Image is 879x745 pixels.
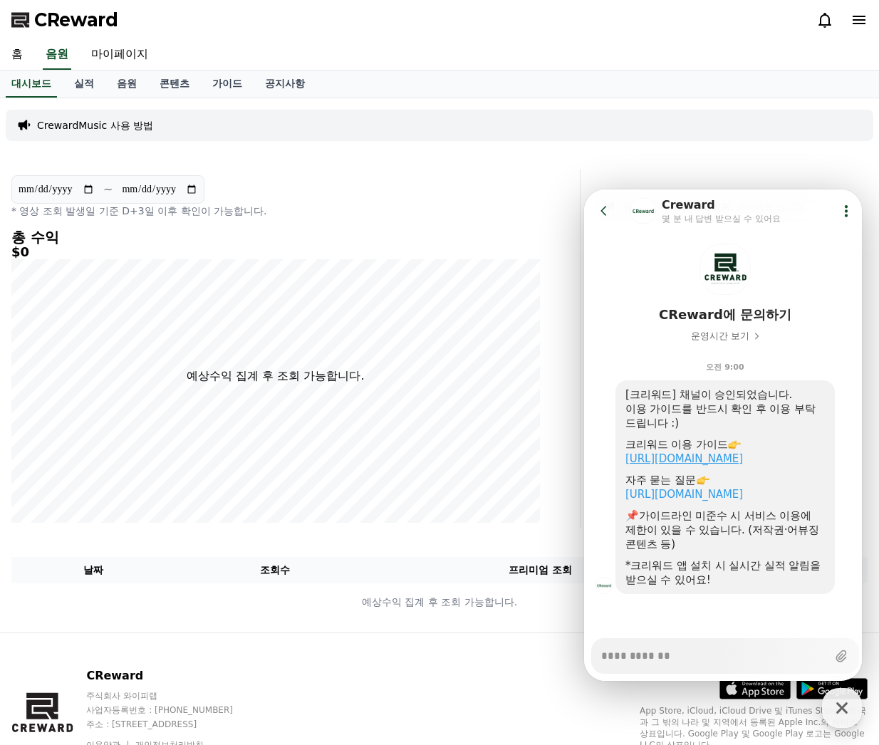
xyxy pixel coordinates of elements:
[80,40,160,70] a: 마이페이지
[86,690,260,702] p: 주식회사 와이피랩
[148,71,201,98] a: 콘텐츠
[34,9,118,31] span: CReward
[43,40,71,70] a: 음원
[12,595,867,610] p: 예상수익 집계 후 조회 가능합니다.
[6,71,57,98] a: 대시보드
[11,557,175,583] th: 날짜
[376,557,704,583] th: 프리미엄 조회
[254,71,316,98] a: 공지사항
[63,71,105,98] a: 실적
[584,189,862,681] iframe: Channel chat
[103,181,113,198] p: ~
[11,9,118,31] a: CReward
[105,71,148,98] a: 음원
[11,245,540,259] h5: $0
[11,229,540,245] h4: 총 수익
[37,118,153,132] a: CrewardMusic 사용 방법
[86,667,260,684] p: CReward
[187,368,364,385] p: 예상수익 집계 후 조회 가능합니다.
[86,704,260,716] p: 사업자등록번호 : [PHONE_NUMBER]
[175,557,375,583] th: 조회수
[86,719,260,730] p: 주소 : [STREET_ADDRESS]
[201,71,254,98] a: 가이드
[11,204,540,218] p: * 영상 조회 발생일 기준 D+3일 이후 확인이 가능합니다.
